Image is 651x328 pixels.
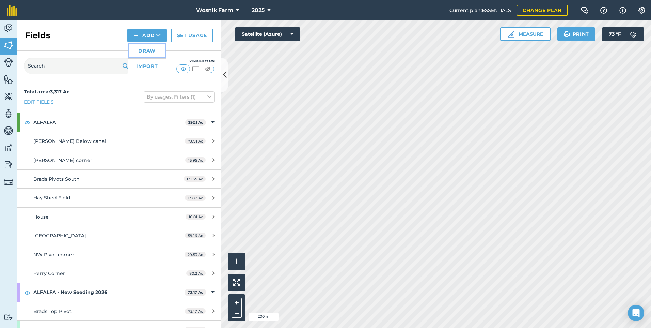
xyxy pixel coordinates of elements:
span: House [33,214,49,220]
span: [GEOGRAPHIC_DATA] [33,233,86,239]
span: Wosnik Farm [196,6,233,14]
a: Change plan [517,5,568,16]
div: ALFALFA292.1 Ac [17,113,221,132]
img: svg+xml;base64,PD94bWwgdmVyc2lvbj0iMS4wIiBlbmNvZGluZz0idXRmLTgiPz4KPCEtLSBHZW5lcmF0b3I6IEFkb2JlIE... [4,125,13,136]
img: svg+xml;base64,PHN2ZyB4bWxucz0iaHR0cDovL3d3dy53My5vcmcvMjAwMC9zdmciIHdpZHRoPSIxOCIgaGVpZ2h0PSIyNC... [24,288,30,297]
span: 15.95 Ac [185,157,206,163]
button: Satellite (Azure) [235,27,300,41]
a: House16.01 Ac [17,208,221,226]
img: svg+xml;base64,PHN2ZyB4bWxucz0iaHR0cDovL3d3dy53My5vcmcvMjAwMC9zdmciIHdpZHRoPSIxOSIgaGVpZ2h0PSIyNC... [563,30,570,38]
img: svg+xml;base64,PHN2ZyB4bWxucz0iaHR0cDovL3d3dy53My5vcmcvMjAwMC9zdmciIHdpZHRoPSI1MCIgaGVpZ2h0PSI0MC... [191,65,200,72]
img: svg+xml;base64,PD94bWwgdmVyc2lvbj0iMS4wIiBlbmNvZGluZz0idXRmLTgiPz4KPCEtLSBHZW5lcmF0b3I6IEFkb2JlIE... [4,177,13,187]
strong: 73.17 Ac [188,290,203,295]
img: fieldmargin Logo [7,5,17,16]
img: svg+xml;base64,PD94bWwgdmVyc2lvbj0iMS4wIiBlbmNvZGluZz0idXRmLTgiPz4KPCEtLSBHZW5lcmF0b3I6IEFkb2JlIE... [4,314,13,320]
img: svg+xml;base64,PD94bWwgdmVyc2lvbj0iMS4wIiBlbmNvZGluZz0idXRmLTgiPz4KPCEtLSBHZW5lcmF0b3I6IEFkb2JlIE... [4,23,13,33]
img: svg+xml;base64,PHN2ZyB4bWxucz0iaHR0cDovL3d3dy53My5vcmcvMjAwMC9zdmciIHdpZHRoPSIxOSIgaGVpZ2h0PSIyNC... [122,62,129,70]
span: 73.17 Ac [185,308,206,314]
strong: Total area : 3,317 Ac [24,89,69,95]
span: Brads Pivots South [33,176,80,182]
img: svg+xml;base64,PD94bWwgdmVyc2lvbj0iMS4wIiBlbmNvZGluZz0idXRmLTgiPz4KPCEtLSBHZW5lcmF0b3I6IEFkb2JlIE... [4,143,13,153]
a: Hay Shed Field13.87 Ac [17,189,221,207]
img: svg+xml;base64,PD94bWwgdmVyc2lvbj0iMS4wIiBlbmNvZGluZz0idXRmLTgiPz4KPCEtLSBHZW5lcmF0b3I6IEFkb2JlIE... [4,160,13,170]
button: Print [557,27,596,41]
span: 80.2 Ac [186,270,206,276]
img: A question mark icon [600,7,608,14]
button: By usages, Filters (1) [144,91,215,102]
button: Add DrawImport [127,29,167,42]
input: Search [24,58,133,74]
div: Open Intercom Messenger [628,305,644,321]
img: Two speech bubbles overlapping with the left bubble in the forefront [581,7,589,14]
a: Set usage [171,29,213,42]
strong: ALFALFA [33,113,185,132]
a: NW Pivot corner29.53 Ac [17,245,221,264]
span: Perry Corner [33,270,65,277]
a: Brads Top Pivot73.17 Ac [17,302,221,320]
img: Four arrows, one pointing top left, one top right, one bottom right and the last bottom left [233,279,240,286]
span: 73 ° F [609,27,621,41]
span: 29.53 Ac [185,252,206,257]
button: – [232,308,242,318]
a: Import [128,59,166,74]
span: 69.65 Ac [184,176,206,182]
span: Hay Shed Field [33,195,70,201]
a: [PERSON_NAME] corner15.95 Ac [17,151,221,169]
span: 7.691 Ac [185,138,206,144]
img: svg+xml;base64,PHN2ZyB4bWxucz0iaHR0cDovL3d3dy53My5vcmcvMjAwMC9zdmciIHdpZHRoPSI1MCIgaGVpZ2h0PSI0MC... [179,65,188,72]
button: i [228,253,245,270]
img: svg+xml;base64,PHN2ZyB4bWxucz0iaHR0cDovL3d3dy53My5vcmcvMjAwMC9zdmciIHdpZHRoPSI1NiIgaGVpZ2h0PSI2MC... [4,40,13,50]
img: svg+xml;base64,PHN2ZyB4bWxucz0iaHR0cDovL3d3dy53My5vcmcvMjAwMC9zdmciIHdpZHRoPSIxNCIgaGVpZ2h0PSIyNC... [133,31,138,40]
img: svg+xml;base64,PD94bWwgdmVyc2lvbj0iMS4wIiBlbmNvZGluZz0idXRmLTgiPz4KPCEtLSBHZW5lcmF0b3I6IEFkb2JlIE... [4,58,13,67]
button: 73 °F [602,27,644,41]
img: svg+xml;base64,PHN2ZyB4bWxucz0iaHR0cDovL3d3dy53My5vcmcvMjAwMC9zdmciIHdpZHRoPSIxNyIgaGVpZ2h0PSIxNy... [619,6,626,14]
strong: 292.1 Ac [188,120,203,125]
span: i [236,257,238,266]
h2: Fields [25,30,50,41]
span: 13.87 Ac [185,195,206,201]
div: Visibility: On [176,58,215,64]
span: Brads Top Pivot [33,308,72,314]
span: 16.01 Ac [186,214,206,220]
a: Draw [128,43,166,58]
a: Edit fields [24,98,54,106]
a: [PERSON_NAME] Below canal7.691 Ac [17,132,221,150]
button: Measure [500,27,551,41]
img: svg+xml;base64,PD94bWwgdmVyc2lvbj0iMS4wIiBlbmNvZGluZz0idXRmLTgiPz4KPCEtLSBHZW5lcmF0b3I6IEFkb2JlIE... [4,108,13,119]
span: 59.16 Ac [185,233,206,238]
span: Current plan : ESSENTIALS [449,6,511,14]
span: NW Pivot corner [33,252,74,258]
button: + [232,298,242,308]
img: svg+xml;base64,PHN2ZyB4bWxucz0iaHR0cDovL3d3dy53My5vcmcvMjAwMC9zdmciIHdpZHRoPSI1NiIgaGVpZ2h0PSI2MC... [4,74,13,85]
img: Ruler icon [508,31,514,38]
img: svg+xml;base64,PHN2ZyB4bWxucz0iaHR0cDovL3d3dy53My5vcmcvMjAwMC9zdmciIHdpZHRoPSIxOCIgaGVpZ2h0PSIyNC... [24,118,30,126]
img: A cog icon [638,7,646,14]
img: svg+xml;base64,PD94bWwgdmVyc2lvbj0iMS4wIiBlbmNvZGluZz0idXRmLTgiPz4KPCEtLSBHZW5lcmF0b3I6IEFkb2JlIE... [626,27,640,41]
a: Brads Pivots South69.65 Ac [17,170,221,188]
span: 2025 [252,6,265,14]
strong: ALFALFA - New Seeding 2026 [33,283,185,301]
a: Perry Corner80.2 Ac [17,264,221,283]
span: [PERSON_NAME] corner [33,157,92,163]
img: svg+xml;base64,PHN2ZyB4bWxucz0iaHR0cDovL3d3dy53My5vcmcvMjAwMC9zdmciIHdpZHRoPSI1NiIgaGVpZ2h0PSI2MC... [4,91,13,102]
a: [GEOGRAPHIC_DATA]59.16 Ac [17,226,221,245]
div: ALFALFA - New Seeding 202673.17 Ac [17,283,221,301]
span: [PERSON_NAME] Below canal [33,138,106,144]
img: svg+xml;base64,PHN2ZyB4bWxucz0iaHR0cDovL3d3dy53My5vcmcvMjAwMC9zdmciIHdpZHRoPSI1MCIgaGVpZ2h0PSI0MC... [204,65,212,72]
